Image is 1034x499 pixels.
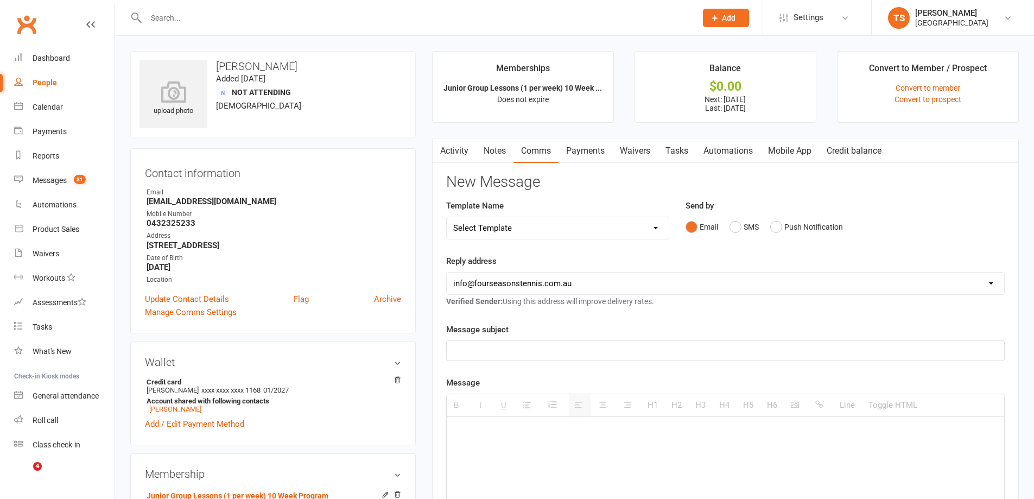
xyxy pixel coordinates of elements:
[374,293,401,306] a: Archive
[446,174,1005,191] h3: New Message
[147,397,396,405] strong: Account shared with following contacts
[149,405,201,413] a: [PERSON_NAME]
[33,391,99,400] div: General attendance
[33,416,58,425] div: Roll call
[14,193,115,217] a: Automations
[696,138,760,163] a: Automations
[33,103,63,111] div: Calendar
[658,138,696,163] a: Tasks
[145,468,401,480] h3: Membership
[147,218,401,228] strong: 0432325233
[14,339,115,364] a: What's New
[147,378,396,386] strong: Credit card
[147,253,401,263] div: Date of Birth
[33,127,67,136] div: Payments
[216,101,301,111] span: [DEMOGRAPHIC_DATA]
[145,306,237,319] a: Manage Comms Settings
[33,462,42,471] span: 4
[446,255,497,268] label: Reply address
[33,225,79,233] div: Product Sales
[147,275,401,285] div: Location
[513,138,559,163] a: Comms
[232,88,291,97] span: Not Attending
[33,176,67,185] div: Messages
[216,74,265,84] time: Added [DATE]
[433,138,476,163] a: Activity
[14,290,115,315] a: Assessments
[760,138,819,163] a: Mobile App
[496,61,550,81] div: Memberships
[139,60,407,72] h3: [PERSON_NAME]
[14,266,115,290] a: Workouts
[145,293,229,306] a: Update Contact Details
[201,386,261,394] span: xxxx xxxx xxxx 1168
[147,209,401,219] div: Mobile Number
[476,138,513,163] a: Notes
[33,298,86,307] div: Assessments
[14,242,115,266] a: Waivers
[139,81,207,117] div: upload photo
[722,14,735,22] span: Add
[145,418,244,431] a: Add / Edit Payment Method
[14,217,115,242] a: Product Sales
[145,163,401,179] h3: Contact information
[896,84,960,92] a: Convert to member
[14,315,115,339] a: Tasks
[143,10,689,26] input: Search...
[147,241,401,250] strong: [STREET_ADDRESS]
[770,217,843,237] button: Push Notification
[33,323,52,331] div: Tasks
[703,9,749,27] button: Add
[497,95,549,104] span: Does not expire
[13,11,40,38] a: Clubworx
[14,95,115,119] a: Calendar
[14,168,115,193] a: Messages 81
[446,199,504,212] label: Template Name
[446,376,480,389] label: Message
[14,119,115,144] a: Payments
[915,18,988,28] div: [GEOGRAPHIC_DATA]
[14,384,115,408] a: General attendance kiosk mode
[559,138,612,163] a: Payments
[819,138,889,163] a: Credit balance
[33,249,59,258] div: Waivers
[147,197,401,206] strong: [EMAIL_ADDRESS][DOMAIN_NAME]
[33,78,57,87] div: People
[14,46,115,71] a: Dashboard
[33,347,72,356] div: What's New
[709,61,741,81] div: Balance
[794,5,823,30] span: Settings
[915,8,988,18] div: [PERSON_NAME]
[443,84,602,92] strong: Junior Group Lessons (1 per week) 10 Week ...
[33,54,70,62] div: Dashboard
[645,81,806,92] div: $0.00
[147,262,401,272] strong: [DATE]
[147,187,401,198] div: Email
[33,151,59,160] div: Reports
[147,231,401,241] div: Address
[14,433,115,457] a: Class kiosk mode
[14,408,115,433] a: Roll call
[33,200,77,209] div: Automations
[14,71,115,95] a: People
[33,440,80,449] div: Class check-in
[612,138,658,163] a: Waivers
[11,462,37,488] iframe: Intercom live chat
[686,217,718,237] button: Email
[869,61,987,81] div: Convert to Member / Prospect
[446,323,509,336] label: Message subject
[145,356,401,368] h3: Wallet
[74,175,86,184] span: 81
[33,274,65,282] div: Workouts
[145,376,401,415] li: [PERSON_NAME]
[895,95,961,104] a: Convert to prospect
[446,297,654,306] span: Using this address will improve delivery rates.
[645,95,806,112] p: Next: [DATE] Last: [DATE]
[446,297,503,306] strong: Verified Sender:
[263,386,289,394] span: 01/2027
[686,199,714,212] label: Send by
[14,144,115,168] a: Reports
[729,217,759,237] button: SMS
[294,293,309,306] a: Flag
[888,7,910,29] div: TS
